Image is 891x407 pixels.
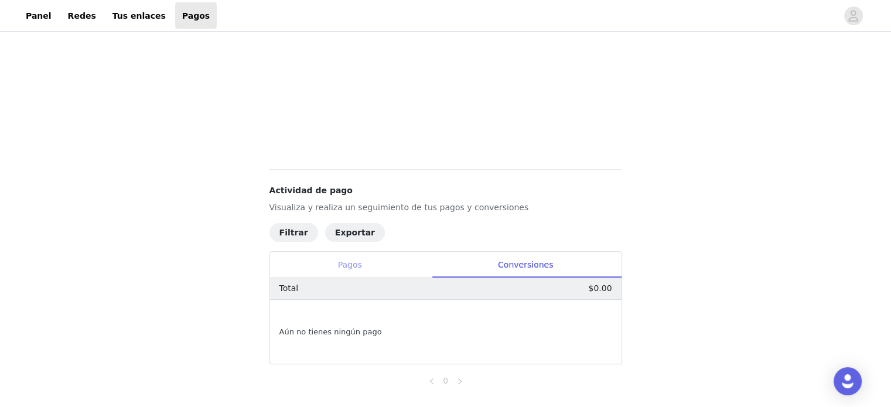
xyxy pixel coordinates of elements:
button: Exportar [325,223,385,242]
button: Filtrar [269,223,318,242]
font: Visualiza y realiza un seguimiento de tus pagos y conversiones [269,203,529,212]
font: Tus enlaces [112,11,166,20]
li: Página anterior [425,374,439,388]
i: icono: izquierda [428,378,435,385]
font: Pagos [338,260,362,269]
li: 0 [439,374,453,388]
li: Página siguiente [453,374,467,388]
font: $0.00 [588,283,612,293]
div: avatar [848,6,859,25]
a: Panel [19,2,59,29]
font: Redes [68,11,96,20]
a: Redes [61,2,103,29]
a: Tus enlaces [105,2,173,29]
font: Pagos [182,11,210,20]
font: 0 [443,376,448,385]
a: Pagos [175,2,217,29]
font: Panel [26,11,52,20]
font: Total [279,283,299,293]
font: Actividad de pago [269,186,353,195]
font: Aún no tienes ningún pago [279,327,382,336]
div: Open Intercom Messenger [834,367,862,395]
i: icono: derecha [456,378,463,385]
font: Conversiones [498,260,553,269]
